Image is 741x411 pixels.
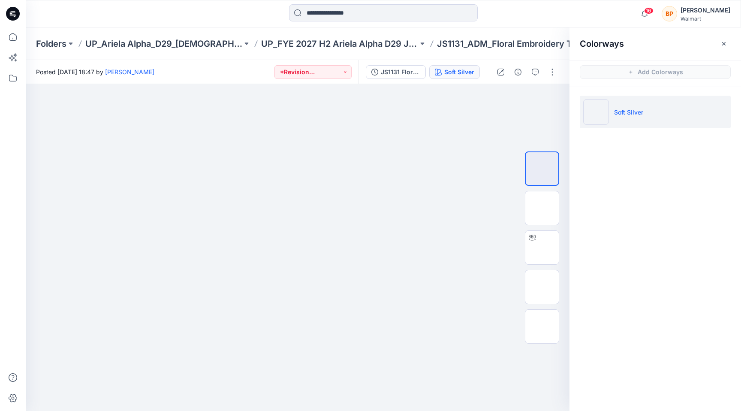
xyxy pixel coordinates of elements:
h2: Colorways [580,39,624,49]
button: Soft Silver [429,65,480,79]
button: JS1131 Floral Embroidery Thong 1st Colorway [366,65,426,79]
span: Posted [DATE] 18:47 by [36,67,154,76]
div: JS1131 Floral Embroidery Thong 1st Colorway [381,67,420,77]
a: UP_FYE 2027 H2 Ariela Alpha D29 Joyspun Panties [261,38,418,50]
p: JS1131_ADM_Floral Embroidery Thong [437,38,593,50]
div: Soft Silver [444,67,474,77]
p: Soft Silver [614,108,643,117]
div: BP [662,6,677,21]
span: 16 [644,7,654,14]
button: Details [511,65,525,79]
div: Walmart [681,15,730,22]
a: [PERSON_NAME] [105,68,154,76]
div: [PERSON_NAME] [681,5,730,15]
a: Folders [36,38,66,50]
a: UP_Ariela Alpha_D29_[DEMOGRAPHIC_DATA] Intimates - Joyspun [85,38,242,50]
img: Soft Silver [583,99,609,125]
